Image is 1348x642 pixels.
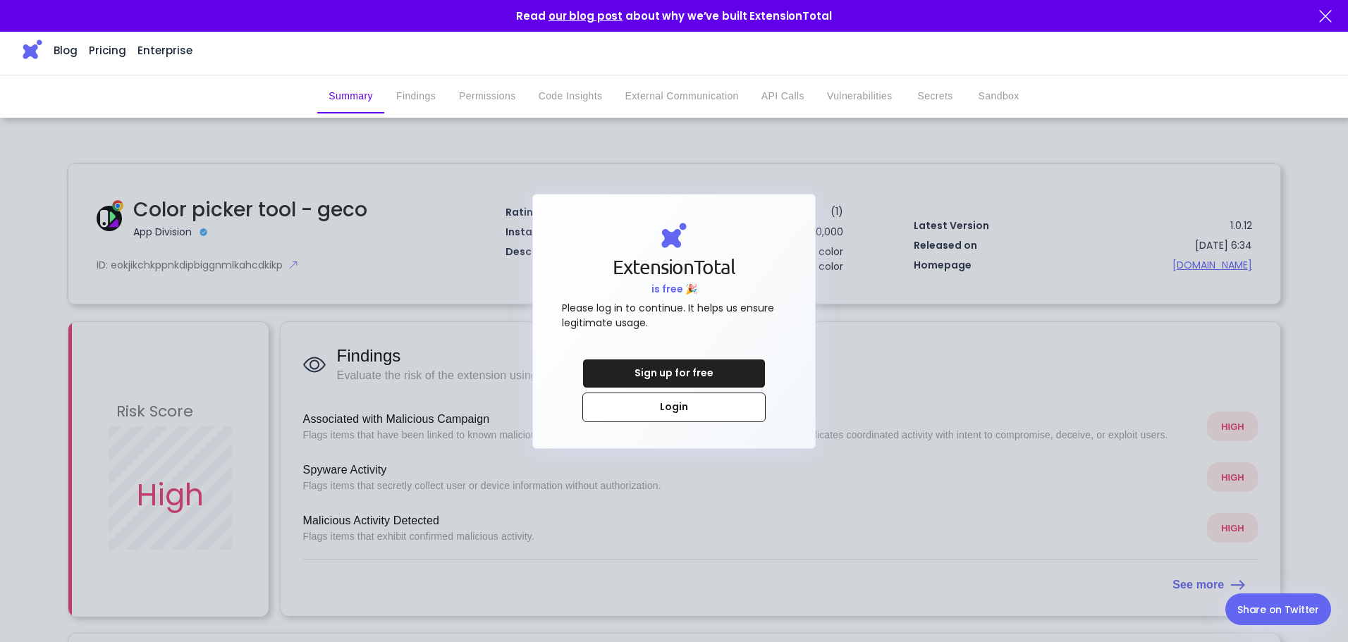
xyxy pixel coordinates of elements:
[582,393,766,422] a: Login
[448,80,527,113] button: Permissions
[613,80,749,113] button: External Communication
[1237,601,1319,618] div: Share on Twitter
[549,8,623,23] a: our blog post
[620,359,728,388] div: Sign up for free
[967,80,1031,113] button: Sandbox
[1225,593,1331,625] a: Share on Twitter
[527,80,614,113] button: Code Insights
[582,359,766,388] a: Sign up for free
[613,252,735,282] h1: ExtensionTotal
[384,80,448,113] button: Findings
[317,80,384,113] button: Summary
[317,80,1030,113] div: secondary tabs example
[562,301,787,331] div: Please log in to continue. It helps us ensure legitimate usage.
[904,80,967,113] button: Secrets
[750,80,816,113] button: API Calls
[620,393,728,421] div: Login
[651,282,697,297] div: is free 🎉
[816,80,904,113] button: Vulnerabilities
